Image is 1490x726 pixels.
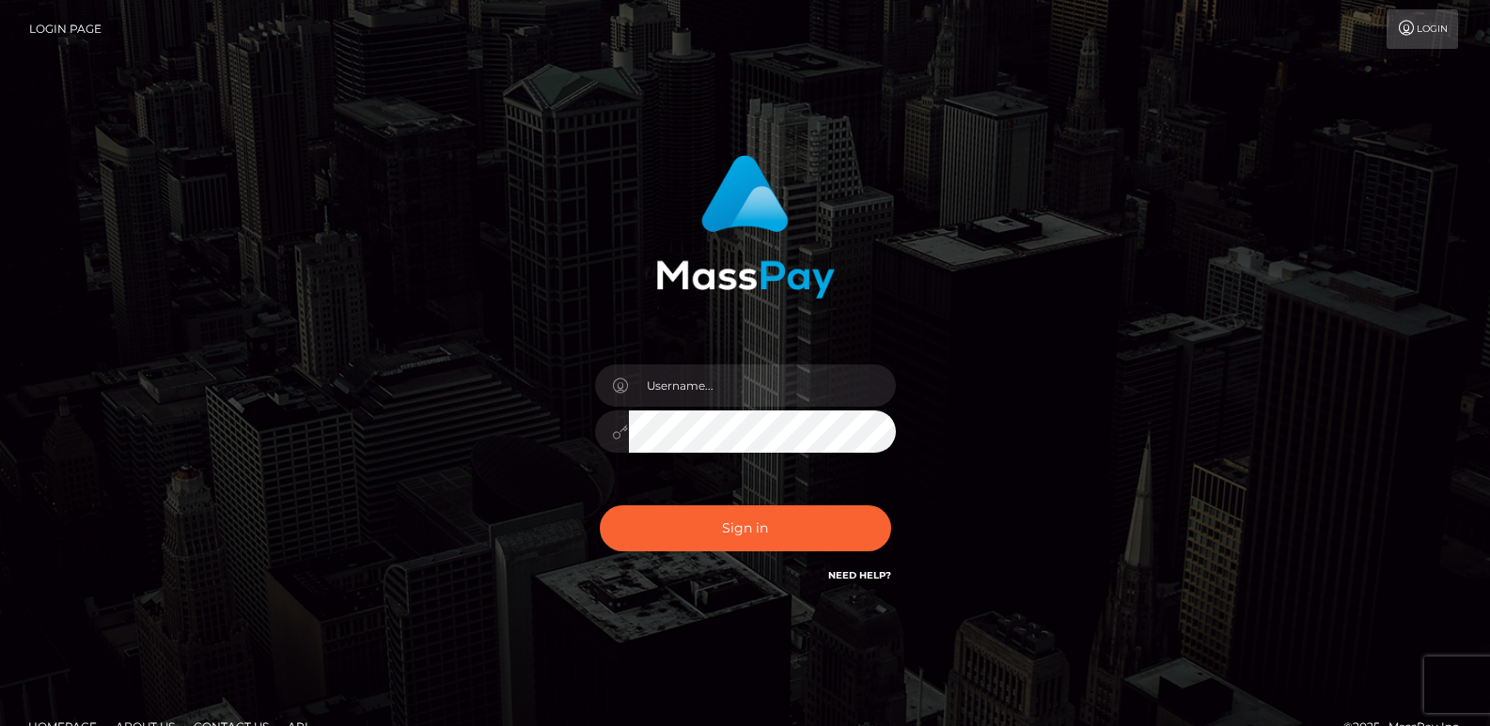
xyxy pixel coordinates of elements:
a: Login Page [29,9,102,49]
input: Username... [629,364,896,407]
button: Sign in [600,505,891,551]
a: Need Help? [828,569,891,581]
img: MassPay Login [656,155,835,299]
a: Login [1387,9,1458,49]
